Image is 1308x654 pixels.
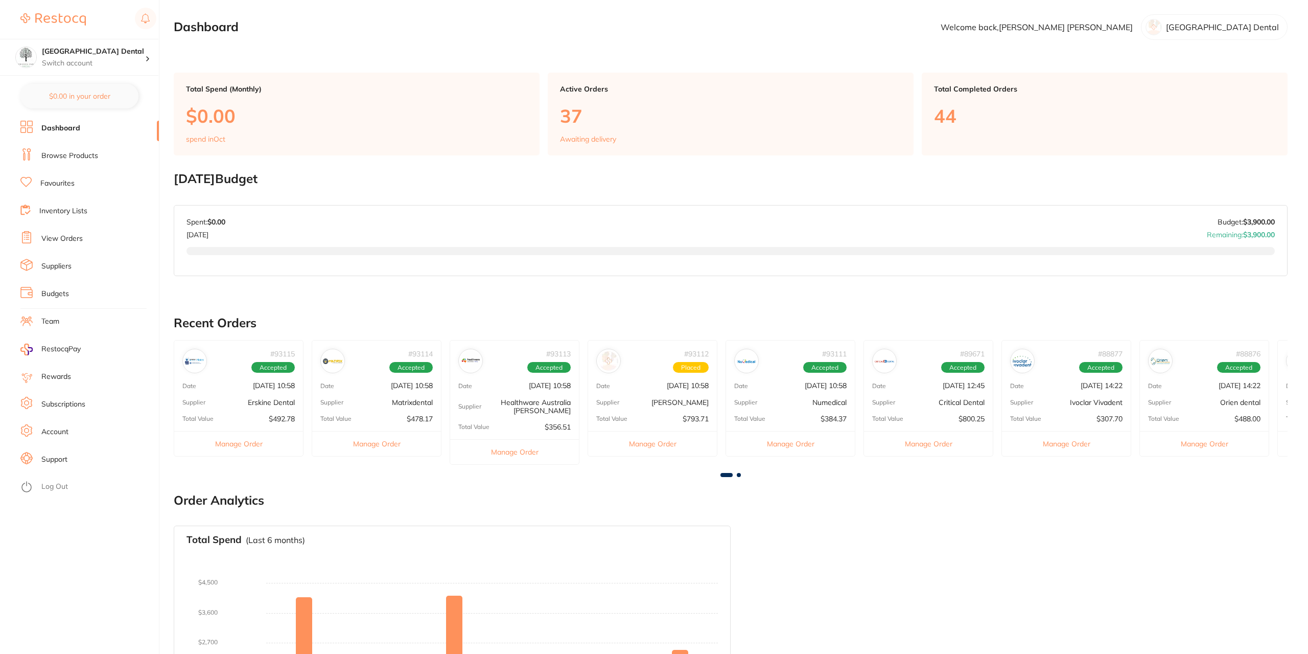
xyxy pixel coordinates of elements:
[1010,399,1033,406] p: Supplier
[875,351,894,371] img: Critical Dental
[408,350,433,358] p: # 93114
[40,178,75,189] a: Favourites
[560,105,901,126] p: 37
[182,382,196,390] p: Date
[943,381,985,390] p: [DATE] 12:45
[588,431,717,456] button: Manage Order
[207,217,225,227] strong: $0.00
[41,399,85,410] a: Subscriptions
[20,13,86,26] img: Restocq Logo
[599,351,618,371] img: Adam Dental
[174,493,1288,508] h2: Order Analytics
[251,362,295,373] span: Accepted
[1236,350,1260,358] p: # 88876
[174,172,1288,186] h2: [DATE] Budget
[1079,362,1123,373] span: Accepted
[461,351,480,371] img: Healthware Australia Ridley
[812,398,847,407] p: Numedical
[174,20,239,34] h2: Dashboard
[1081,381,1123,390] p: [DATE] 14:22
[450,439,579,464] button: Manage Order
[1148,382,1162,390] p: Date
[42,47,145,57] h4: Yeronga Park Dental
[458,423,489,431] p: Total Value
[185,351,204,371] img: Erskine Dental
[270,350,295,358] p: # 93115
[186,227,225,239] p: [DATE]
[1217,362,1260,373] span: Accepted
[20,8,86,31] a: Restocq Logo
[41,123,80,133] a: Dashboard
[734,382,748,390] p: Date
[941,22,1133,32] p: Welcome back, [PERSON_NAME] [PERSON_NAME]
[1151,351,1170,371] img: Orien dental
[41,482,68,492] a: Log Out
[545,423,571,431] p: $356.51
[922,73,1288,155] a: Total Completed Orders44
[546,350,571,358] p: # 93113
[1166,22,1279,32] p: [GEOGRAPHIC_DATA] Dental
[42,58,145,69] p: Switch account
[186,135,225,143] p: spend in Oct
[458,382,472,390] p: Date
[939,398,985,407] p: Critical Dental
[737,351,756,371] img: Numedical
[186,105,527,126] p: $0.00
[667,381,709,390] p: [DATE] 10:58
[186,218,225,226] p: Spent:
[803,362,847,373] span: Accepted
[1070,398,1123,407] p: Ivoclar Vivadent
[20,344,33,355] img: RestocqPay
[872,415,903,422] p: Total Value
[186,85,527,93] p: Total Spend (Monthly)
[1207,227,1275,239] p: Remaining:
[1010,415,1041,422] p: Total Value
[934,105,1275,126] p: 44
[16,47,36,67] img: Yeronga Park Dental
[1220,398,1260,407] p: Orien dental
[391,381,433,390] p: [DATE] 10:58
[1286,382,1300,390] p: Date
[174,316,1288,330] h2: Recent Orders
[1243,217,1275,227] strong: $3,900.00
[560,85,901,93] p: Active Orders
[481,398,571,415] p: Healthware Australia [PERSON_NAME]
[320,415,352,422] p: Total Value
[960,350,985,358] p: # 89671
[312,431,441,456] button: Manage Order
[683,415,709,423] p: $793.71
[734,399,757,406] p: Supplier
[1218,218,1275,226] p: Budget:
[872,382,886,390] p: Date
[253,381,295,390] p: [DATE] 10:58
[41,344,81,354] span: RestocqPay
[527,362,571,373] span: Accepted
[822,350,847,358] p: # 93111
[734,415,765,422] p: Total Value
[458,403,481,410] p: Supplier
[320,382,334,390] p: Date
[20,84,138,108] button: $0.00 in your order
[560,135,616,143] p: Awaiting delivery
[39,206,87,216] a: Inventory Lists
[248,398,295,407] p: Erskine Dental
[548,73,914,155] a: Active Orders37Awaiting delivery
[246,535,305,545] p: (Last 6 months)
[186,534,242,546] h3: Total Spend
[864,431,993,456] button: Manage Order
[182,399,205,406] p: Supplier
[1010,382,1024,390] p: Date
[20,479,156,495] button: Log Out
[821,415,847,423] p: $384.37
[41,151,98,161] a: Browse Products
[684,350,709,358] p: # 93112
[673,362,709,373] span: Placed
[41,289,69,299] a: Budgets
[389,362,433,373] span: Accepted
[41,234,83,244] a: View Orders
[651,398,709,407] p: [PERSON_NAME]
[872,399,895,406] p: Supplier
[1219,381,1260,390] p: [DATE] 14:22
[182,415,214,422] p: Total Value
[941,362,985,373] span: Accepted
